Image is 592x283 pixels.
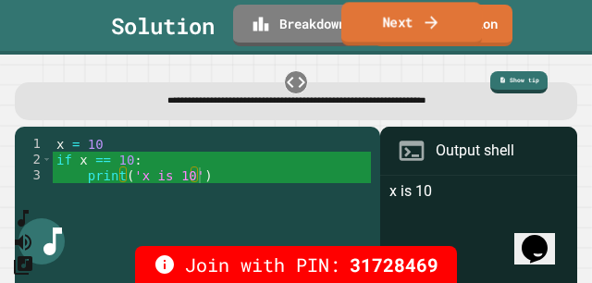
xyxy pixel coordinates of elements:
[12,253,34,277] button: Change Music
[135,246,457,283] div: Join with PIN:
[436,140,514,162] div: Output shell
[15,136,53,152] div: 1
[15,167,53,183] div: 3
[341,2,482,45] a: Next
[350,251,438,278] span: 31728469
[12,207,34,230] button: SpeedDial basic example
[42,152,52,167] span: Toggle code folding, rows 2 through 3
[490,71,548,93] a: Show tip
[15,152,53,167] div: 2
[233,5,364,46] a: Breakdown
[12,230,34,253] button: Mute music
[111,9,215,43] div: Solution
[514,209,573,265] iframe: chat widget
